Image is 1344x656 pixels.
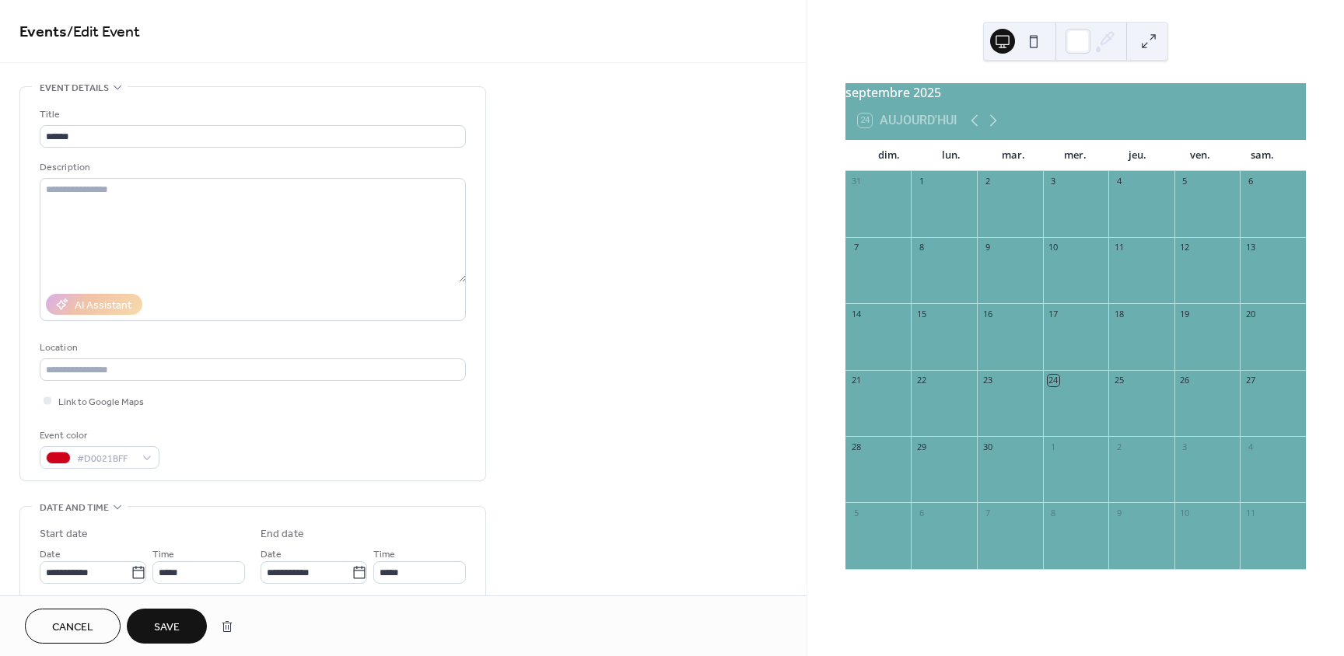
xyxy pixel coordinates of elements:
div: 13 [1244,242,1256,253]
div: Description [40,159,463,176]
button: Cancel [25,609,121,644]
div: 26 [1179,375,1191,386]
div: mar. [982,140,1045,171]
span: Time [373,546,395,563]
span: Link to Google Maps [58,394,144,410]
div: 1 [915,176,927,187]
div: 22 [915,375,927,386]
div: 11 [1244,507,1256,518]
div: 17 [1048,308,1059,319]
div: 2 [982,176,993,187]
div: 27 [1244,375,1256,386]
div: jeu. [1107,140,1169,171]
div: 16 [982,308,993,319]
div: Event color [40,427,156,444]
div: 31 [850,176,862,187]
div: dim. [858,140,920,171]
div: 24 [1048,375,1059,386]
div: 7 [850,242,862,253]
div: 5 [850,507,862,518]
button: Save [127,609,207,644]
div: 2 [1113,441,1125,452]
div: Title [40,106,463,123]
div: 28 [850,441,862,452]
div: 6 [1244,176,1256,187]
div: Start date [40,526,88,543]
span: Date and time [40,500,109,516]
div: End date [261,526,304,543]
div: septembre 2025 [845,83,1306,102]
div: 21 [850,375,862,386]
div: 10 [1179,507,1191,518]
span: Date [261,546,282,563]
div: lun. [920,140,982,171]
div: 29 [915,441,927,452]
div: 25 [1113,375,1125,386]
a: Events [19,17,67,47]
div: 3 [1048,176,1059,187]
span: / Edit Event [67,17,140,47]
div: mer. [1045,140,1107,171]
div: 7 [982,507,993,518]
span: Save [154,619,180,636]
span: Date [40,546,61,563]
div: 19 [1179,308,1191,319]
div: 4 [1244,441,1256,452]
div: 18 [1113,308,1125,319]
div: 11 [1113,242,1125,253]
div: 10 [1048,242,1059,253]
div: 14 [850,308,862,319]
div: 6 [915,507,927,518]
span: #D0021BFF [77,451,135,467]
div: 30 [982,441,993,452]
div: 8 [915,242,927,253]
div: Location [40,340,463,356]
div: 5 [1179,176,1191,187]
span: Cancel [52,619,93,636]
div: 12 [1179,242,1191,253]
div: sam. [1231,140,1293,171]
div: 4 [1113,176,1125,187]
div: 23 [982,375,993,386]
div: 9 [1113,507,1125,518]
div: 20 [1244,308,1256,319]
div: 9 [982,242,993,253]
span: Time [152,546,174,563]
div: 3 [1179,441,1191,452]
div: ven. [1169,140,1231,171]
span: Event details [40,80,109,96]
div: 8 [1048,507,1059,518]
div: 1 [1048,441,1059,452]
div: 15 [915,308,927,319]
